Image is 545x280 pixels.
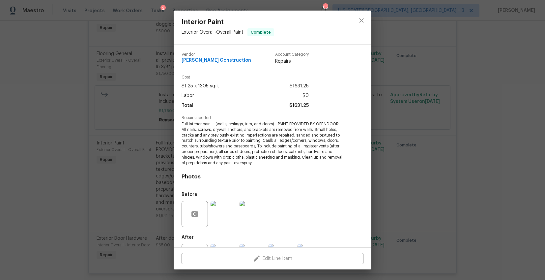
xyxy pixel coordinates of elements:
[182,52,251,57] span: Vendor
[290,81,309,91] span: $1631.25
[182,173,363,180] h4: Photos
[182,91,194,101] span: Labor
[323,4,328,11] div: 66
[160,5,166,12] div: 2
[182,30,244,35] span: Exterior Overall - Overall Paint
[182,235,194,240] h5: After
[182,18,274,26] span: Interior Paint
[302,91,309,101] span: $0
[289,101,309,110] span: $1631.25
[182,121,345,166] span: Full Interior paint - (walls, ceilings, trim, and doors) - PAINT PROVIDED BY OPENDOOR. All nails,...
[182,75,309,79] span: Cost
[275,52,309,57] span: Account Category
[354,13,369,28] button: close
[182,58,251,63] span: [PERSON_NAME] Construction
[182,116,363,120] span: Repairs needed
[248,29,273,36] span: Complete
[182,101,193,110] span: Total
[182,192,197,197] h5: Before
[182,81,219,91] span: $1.25 x 1305 sqft
[275,58,309,65] span: Repairs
